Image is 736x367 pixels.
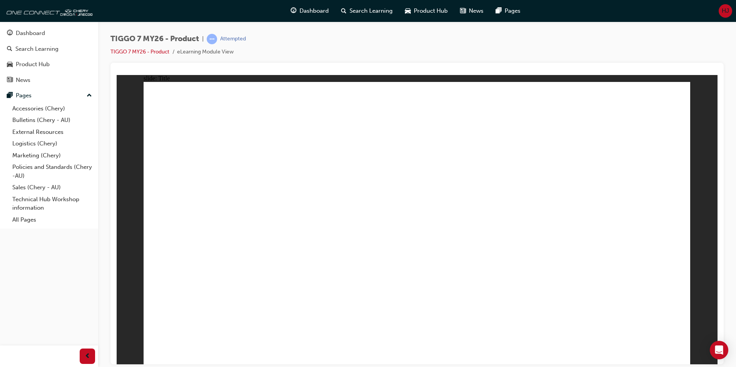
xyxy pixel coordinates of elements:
[291,6,296,16] span: guage-icon
[299,7,329,15] span: Dashboard
[454,3,490,19] a: news-iconNews
[220,35,246,43] div: Attempted
[710,341,728,359] div: Open Intercom Messenger
[505,7,520,15] span: Pages
[7,30,13,37] span: guage-icon
[335,3,399,19] a: search-iconSearch Learning
[9,114,95,126] a: Bulletins (Chery - AU)
[4,3,92,18] img: oneconnect
[722,7,729,15] span: HJ
[9,161,95,182] a: Policies and Standards (Chery -AU)
[3,42,95,56] a: Search Learning
[177,48,234,57] li: eLearning Module View
[490,3,527,19] a: pages-iconPages
[16,29,45,38] div: Dashboard
[15,45,59,53] div: Search Learning
[85,352,90,361] span: prev-icon
[3,26,95,40] a: Dashboard
[3,57,95,72] a: Product Hub
[87,91,92,101] span: up-icon
[405,6,411,16] span: car-icon
[7,77,13,84] span: news-icon
[9,138,95,150] a: Logistics (Chery)
[202,35,204,43] span: |
[207,34,217,44] span: learningRecordVerb_ATTEMPT-icon
[16,60,50,69] div: Product Hub
[9,182,95,194] a: Sales (Chery - AU)
[414,7,448,15] span: Product Hub
[16,91,32,100] div: Pages
[9,103,95,115] a: Accessories (Chery)
[496,6,502,16] span: pages-icon
[7,46,12,53] span: search-icon
[110,48,169,55] a: TIGGO 7 MY26 - Product
[284,3,335,19] a: guage-iconDashboard
[3,88,95,103] button: Pages
[460,6,466,16] span: news-icon
[9,150,95,162] a: Marketing (Chery)
[350,7,393,15] span: Search Learning
[719,4,732,18] button: HJ
[469,7,483,15] span: News
[3,73,95,87] a: News
[341,6,346,16] span: search-icon
[7,61,13,68] span: car-icon
[9,126,95,138] a: External Resources
[16,76,30,85] div: News
[110,35,199,43] span: TIGGO 7 MY26 - Product
[7,92,13,99] span: pages-icon
[399,3,454,19] a: car-iconProduct Hub
[3,25,95,88] button: DashboardSearch LearningProduct HubNews
[9,194,95,214] a: Technical Hub Workshop information
[9,214,95,226] a: All Pages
